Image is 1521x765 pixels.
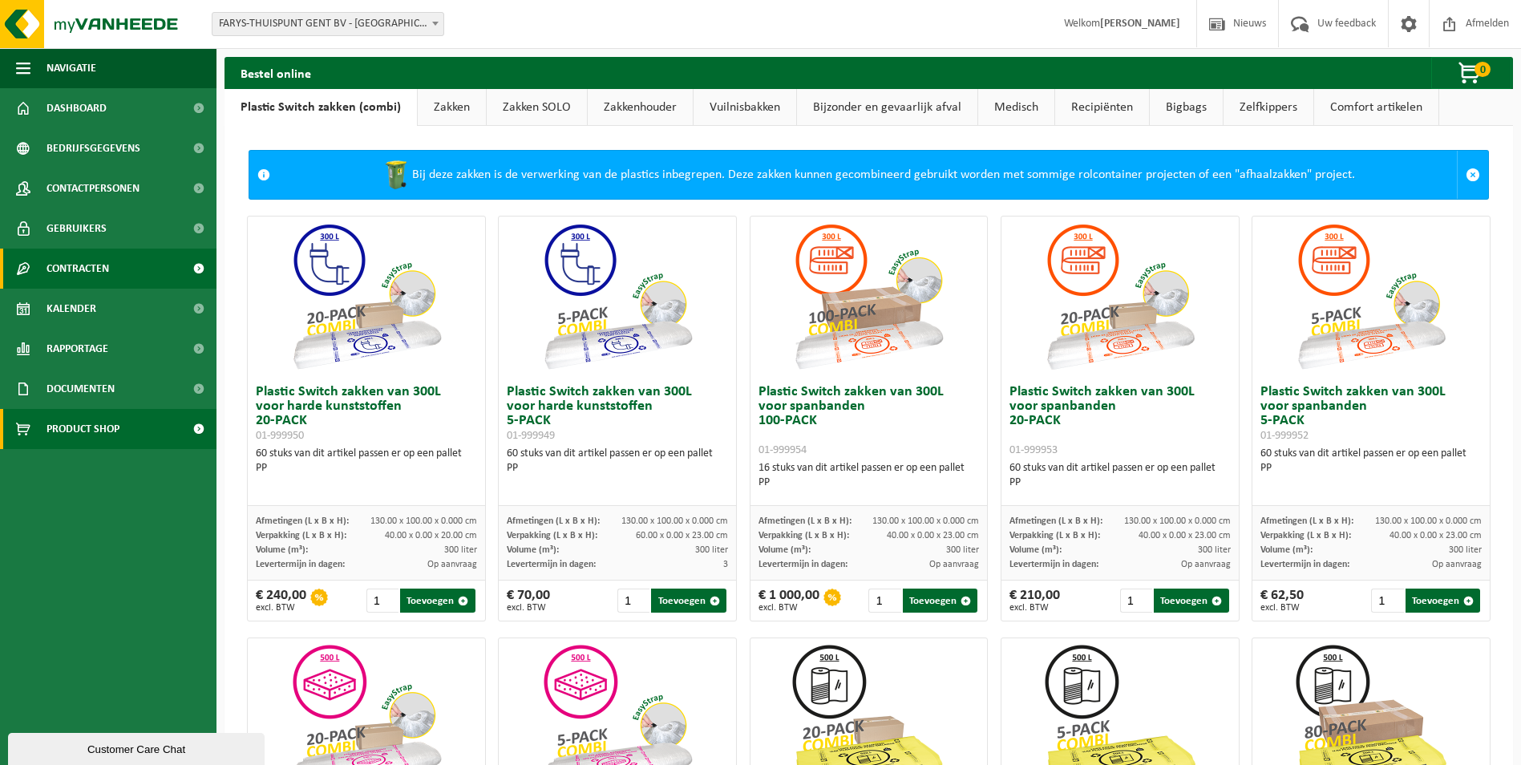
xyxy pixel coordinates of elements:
span: Volume (m³): [758,545,811,555]
span: Levertermijn in dagen: [1260,560,1349,569]
span: 40.00 x 0.00 x 20.00 cm [385,531,477,540]
a: Bigbags [1150,89,1223,126]
h3: Plastic Switch zakken van 300L voor spanbanden 5-PACK [1260,385,1482,443]
button: Toevoegen [651,589,726,613]
span: Contactpersonen [47,168,140,208]
span: 40.00 x 0.00 x 23.00 cm [1390,531,1482,540]
span: Volume (m³): [1260,545,1313,555]
input: 1 [868,589,900,613]
span: FARYS-THUISPUNT GENT BV - MARIAKERKE [212,12,444,36]
span: Product Shop [47,409,119,449]
input: 1 [366,589,398,613]
a: Zakken SOLO [487,89,587,126]
a: Comfort artikelen [1314,89,1438,126]
span: excl. BTW [256,603,306,613]
div: 60 stuks van dit artikel passen er op een pallet [1260,447,1482,476]
span: 300 liter [946,545,979,555]
span: 60.00 x 0.00 x 23.00 cm [636,531,728,540]
span: Navigatie [47,48,96,88]
h3: Plastic Switch zakken van 300L voor spanbanden 20-PACK [1009,385,1231,457]
span: Levertermijn in dagen: [758,560,847,569]
span: 40.00 x 0.00 x 23.00 cm [887,531,979,540]
span: Op aanvraag [1181,560,1231,569]
span: 3 [723,560,728,569]
span: Levertermijn in dagen: [1009,560,1098,569]
input: 1 [1120,589,1152,613]
span: excl. BTW [1260,603,1304,613]
div: 60 stuks van dit artikel passen er op een pallet [1009,461,1231,490]
span: 300 liter [1198,545,1231,555]
span: Volume (m³): [507,545,559,555]
span: Verpakking (L x B x H): [1009,531,1100,540]
div: 16 stuks van dit artikel passen er op een pallet [758,461,980,490]
img: 01-999953 [1040,217,1200,377]
a: Plastic Switch zakken (combi) [225,89,417,126]
div: PP [1260,461,1482,476]
h3: Plastic Switch zakken van 300L voor harde kunststoffen 20-PACK [256,385,477,443]
div: PP [256,461,477,476]
span: Afmetingen (L x B x H): [507,516,600,526]
button: Toevoegen [1406,589,1480,613]
span: Volume (m³): [256,545,308,555]
span: Afmetingen (L x B x H): [256,516,349,526]
button: Toevoegen [1154,589,1228,613]
span: Volume (m³): [1009,545,1062,555]
strong: [PERSON_NAME] [1100,18,1180,30]
span: Verpakking (L x B x H): [507,531,597,540]
a: Zakken [418,89,486,126]
div: € 1 000,00 [758,589,819,613]
span: 300 liter [444,545,477,555]
span: 40.00 x 0.00 x 23.00 cm [1139,531,1231,540]
span: excl. BTW [758,603,819,613]
div: € 240,00 [256,589,306,613]
a: Bijzonder en gevaarlijk afval [797,89,977,126]
span: Afmetingen (L x B x H): [1009,516,1102,526]
img: 01-999950 [286,217,447,377]
span: 130.00 x 100.00 x 0.000 cm [1124,516,1231,526]
a: Vuilnisbakken [694,89,796,126]
div: PP [758,476,980,490]
span: excl. BTW [507,603,550,613]
span: Kalender [47,289,96,329]
span: 01-999952 [1260,430,1309,442]
div: € 210,00 [1009,589,1060,613]
div: PP [507,461,728,476]
img: 01-999949 [537,217,698,377]
button: 0 [1431,57,1511,89]
img: WB-0240-HPE-GN-50.png [380,159,412,191]
h3: Plastic Switch zakken van 300L voor harde kunststoffen 5-PACK [507,385,728,443]
span: Op aanvraag [929,560,979,569]
div: Bij deze zakken is de verwerking van de plastics inbegrepen. Deze zakken kunnen gecombineerd gebr... [278,151,1457,199]
button: Toevoegen [400,589,475,613]
span: Afmetingen (L x B x H): [758,516,852,526]
span: 130.00 x 100.00 x 0.000 cm [872,516,979,526]
a: Recipiënten [1055,89,1149,126]
div: 60 stuks van dit artikel passen er op een pallet [507,447,728,476]
iframe: chat widget [8,730,268,765]
div: PP [1009,476,1231,490]
h2: Bestel online [225,57,327,88]
span: Levertermijn in dagen: [507,560,596,569]
span: 01-999950 [256,430,304,442]
span: 0 [1474,62,1491,77]
a: Medisch [978,89,1054,126]
a: Zelfkippers [1224,89,1313,126]
img: 01-999954 [788,217,949,377]
span: 130.00 x 100.00 x 0.000 cm [1375,516,1482,526]
span: 01-999954 [758,444,807,456]
span: 130.00 x 100.00 x 0.000 cm [621,516,728,526]
a: Sluit melding [1457,151,1488,199]
span: Rapportage [47,329,108,369]
h3: Plastic Switch zakken van 300L voor spanbanden 100-PACK [758,385,980,457]
div: € 70,00 [507,589,550,613]
input: 1 [617,589,649,613]
span: Op aanvraag [427,560,477,569]
span: Contracten [47,249,109,289]
span: Levertermijn in dagen: [256,560,345,569]
span: Dashboard [47,88,107,128]
span: 300 liter [1449,545,1482,555]
input: 1 [1371,589,1403,613]
div: 60 stuks van dit artikel passen er op een pallet [256,447,477,476]
span: Verpakking (L x B x H): [1260,531,1351,540]
a: Zakkenhouder [588,89,693,126]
